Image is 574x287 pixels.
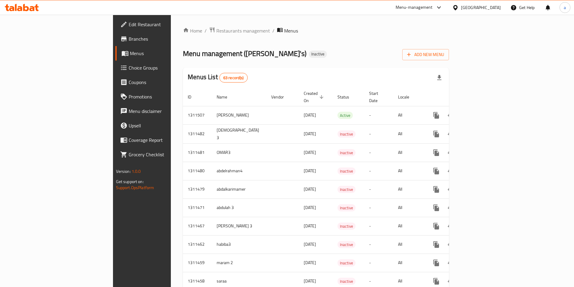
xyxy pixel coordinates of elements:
[444,219,458,233] button: Change Status
[304,240,316,248] span: [DATE]
[429,219,444,233] button: more
[393,217,424,235] td: All
[217,93,235,101] span: Name
[364,143,393,162] td: -
[369,90,386,104] span: Start Date
[393,254,424,272] td: All
[429,145,444,160] button: more
[132,167,141,175] span: 1.0.0
[115,104,209,118] a: Menu disclaimer
[115,75,209,89] a: Coupons
[337,204,356,211] div: Inactive
[212,180,266,198] td: abdalkarimamer
[129,136,204,144] span: Coverage Report
[304,148,316,156] span: [DATE]
[216,27,270,34] span: Restaurants management
[220,75,247,81] span: 63 record(s)
[337,130,356,138] div: Inactive
[309,51,327,58] div: Inactive
[398,93,417,101] span: Locale
[444,127,458,141] button: Change Status
[219,73,248,83] div: Total records count
[429,237,444,252] button: more
[209,27,270,35] a: Restaurants management
[429,127,444,141] button: more
[116,184,154,192] a: Support.OpsPlatform
[444,201,458,215] button: Change Status
[393,162,424,180] td: All
[129,64,204,71] span: Choice Groups
[393,124,424,143] td: All
[444,237,458,252] button: Change Status
[564,4,566,11] span: a
[115,17,209,32] a: Edit Restaurant
[364,162,393,180] td: -
[337,149,356,156] div: Inactive
[444,145,458,160] button: Change Status
[116,178,144,186] span: Get support on:
[304,222,316,230] span: [DATE]
[183,47,306,60] span: Menu management ( [PERSON_NAME]'s )
[304,259,316,267] span: [DATE]
[337,168,356,175] span: Inactive
[444,182,458,197] button: Change Status
[115,46,209,61] a: Menus
[364,106,393,124] td: -
[212,198,266,217] td: abdulah 3
[429,182,444,197] button: more
[115,32,209,46] a: Branches
[337,186,356,193] span: Inactive
[364,198,393,217] td: -
[115,61,209,75] a: Choice Groups
[129,93,204,100] span: Promotions
[212,254,266,272] td: maram 2
[337,112,353,119] span: Active
[116,167,131,175] span: Version:
[337,260,356,267] span: Inactive
[444,108,458,123] button: Change Status
[364,124,393,143] td: -
[129,79,204,86] span: Coupons
[130,50,204,57] span: Menus
[115,147,209,162] a: Grocery Checklist
[304,277,316,285] span: [DATE]
[337,241,356,248] span: Inactive
[444,164,458,178] button: Change Status
[284,27,298,34] span: Menus
[304,111,316,119] span: [DATE]
[393,198,424,217] td: All
[129,108,204,115] span: Menu disclaimer
[304,130,316,138] span: [DATE]
[304,90,325,104] span: Created On
[129,122,204,129] span: Upsell
[364,217,393,235] td: -
[364,180,393,198] td: -
[212,235,266,254] td: habiba3
[429,108,444,123] button: more
[188,93,199,101] span: ID
[337,131,356,138] span: Inactive
[393,180,424,198] td: All
[212,106,266,124] td: [PERSON_NAME]
[337,93,357,101] span: Status
[212,162,266,180] td: abdelrahman4
[429,164,444,178] button: more
[212,217,266,235] td: [PERSON_NAME] 3
[393,106,424,124] td: All
[129,21,204,28] span: Edit Restaurant
[337,278,356,285] span: Inactive
[183,27,449,35] nav: breadcrumb
[272,27,274,34] li: /
[188,73,247,83] h2: Menus List
[212,124,266,143] td: [DEMOGRAPHIC_DATA] 3
[304,185,316,193] span: [DATE]
[402,49,449,60] button: Add New Menu
[115,133,209,147] a: Coverage Report
[115,89,209,104] a: Promotions
[424,88,492,106] th: Actions
[337,204,356,211] span: Inactive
